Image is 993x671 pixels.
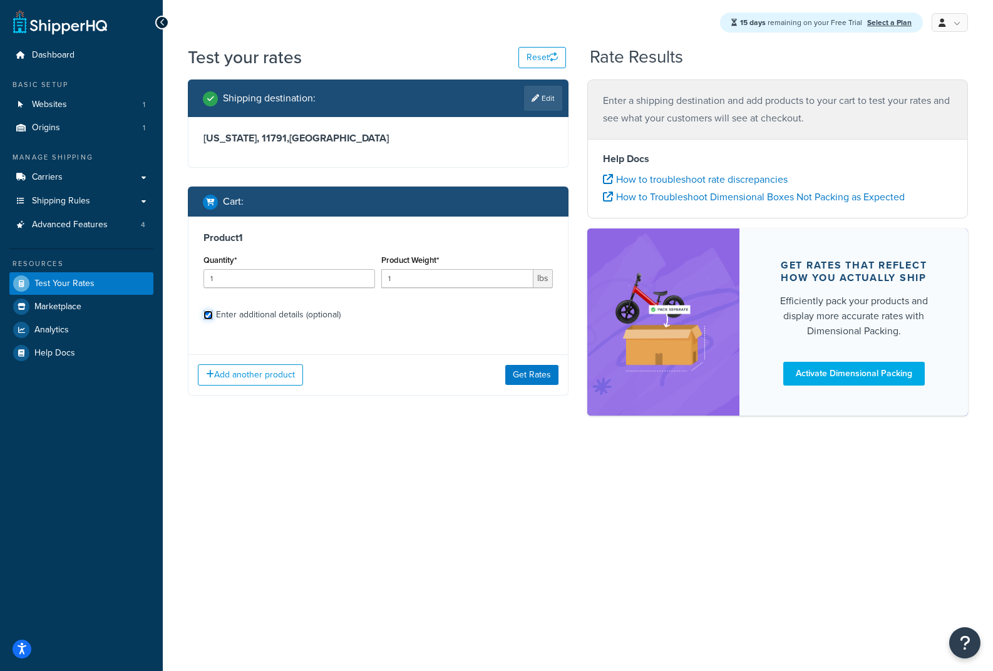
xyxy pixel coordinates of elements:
[32,100,67,110] span: Websites
[9,272,153,295] a: Test Your Rates
[32,220,108,230] span: Advanced Features
[32,123,60,133] span: Origins
[188,45,302,69] h1: Test your rates
[9,116,153,140] a: Origins1
[216,306,341,324] div: Enter additional details (optional)
[533,269,553,288] span: lbs
[9,116,153,140] li: Origins
[223,196,244,207] h2: Cart :
[9,152,153,163] div: Manage Shipping
[524,86,562,111] a: Edit
[203,132,553,145] h3: [US_STATE], 11791 , [GEOGRAPHIC_DATA]
[867,17,912,28] a: Select a Plan
[603,172,788,187] a: How to troubleshoot rate discrepancies
[32,172,63,183] span: Carriers
[9,213,153,237] li: Advanced Features
[9,79,153,90] div: Basic Setup
[9,319,153,341] a: Analytics
[34,325,69,335] span: Analytics
[143,123,145,133] span: 1
[381,255,439,265] label: Product Weight*
[9,44,153,67] a: Dashboard
[603,92,952,127] p: Enter a shipping destination and add products to your cart to test your rates and see what your c...
[34,302,81,312] span: Marketplace
[740,17,864,28] span: remaining on your Free Trial
[769,294,938,339] div: Efficiently pack your products and display more accurate rates with Dimensional Packing.
[9,190,153,213] a: Shipping Rules
[9,259,153,269] div: Resources
[603,190,905,204] a: How to Troubleshoot Dimensional Boxes Not Packing as Expected
[34,348,75,359] span: Help Docs
[9,342,153,364] a: Help Docs
[518,47,566,68] button: Reset
[590,48,683,67] h2: Rate Results
[949,627,980,658] button: Open Resource Center
[223,93,316,104] h2: Shipping destination :
[9,295,153,318] a: Marketplace
[34,279,95,289] span: Test Your Rates
[603,151,952,166] h4: Help Docs
[203,232,553,244] h3: Product 1
[203,310,213,320] input: Enter additional details (optional)
[203,255,237,265] label: Quantity*
[9,93,153,116] li: Websites
[203,269,375,288] input: 0.0
[141,220,145,230] span: 4
[32,50,75,61] span: Dashboard
[740,17,766,28] strong: 15 days
[198,364,303,386] button: Add another product
[606,247,721,397] img: feature-image-dim-d40ad3071a2b3c8e08177464837368e35600d3c5e73b18a22c1e4bb210dc32ac.png
[9,213,153,237] a: Advanced Features4
[9,166,153,189] a: Carriers
[769,259,938,284] div: Get rates that reflect how you actually ship
[143,100,145,110] span: 1
[381,269,533,288] input: 0.00
[505,365,558,385] button: Get Rates
[32,196,90,207] span: Shipping Rules
[9,93,153,116] a: Websites1
[783,362,925,386] a: Activate Dimensional Packing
